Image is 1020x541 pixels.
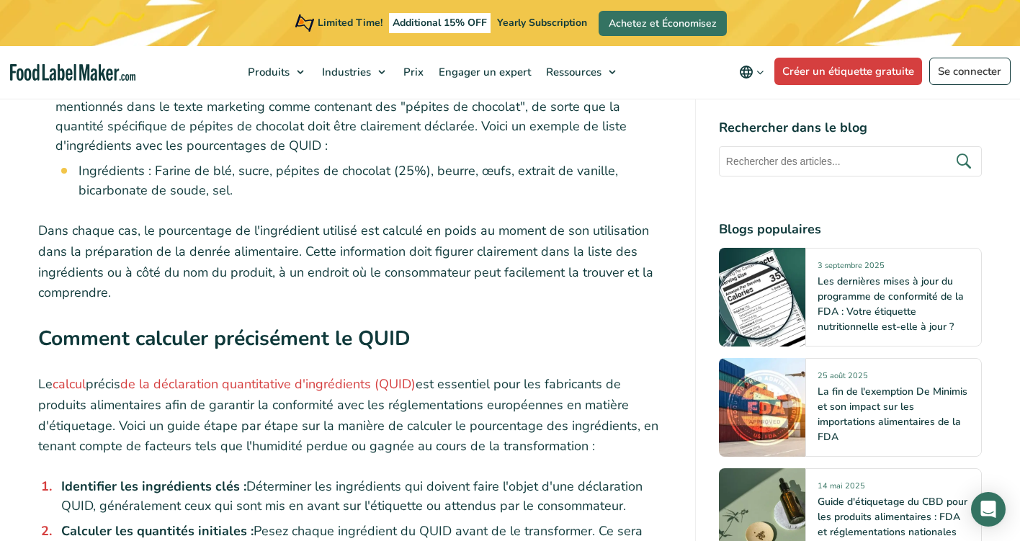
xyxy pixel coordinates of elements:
span: 25 août 2025 [818,370,868,387]
h4: Rechercher dans le blog [719,118,982,138]
li: Déterminer les ingrédients qui doivent faire l'objet d'une déclaration QUID, généralement ceux qu... [55,477,672,516]
span: Engager un expert [434,65,532,79]
a: calcul [53,375,86,393]
a: Food Label Maker homepage [10,64,135,81]
p: Dans chaque cas, le pourcentage de l'ingrédient utilisé est calculé en poids au moment de son uti... [38,220,672,303]
span: Industries [318,65,372,79]
a: La fin de l'exemption De Minimis et son impact sur les importations alimentaires de la FDA [818,385,967,444]
span: Prix [399,65,425,79]
a: Engager un expert [431,46,535,98]
div: Open Intercom Messenger [971,492,1006,527]
a: de la déclaration quantitative d'ingrédients (QUID) [120,375,416,393]
a: Industries [315,46,393,98]
a: Créer un étiquette gratuite [774,58,923,85]
strong: Comment calculer précisément le QUID [38,324,411,352]
h4: Blogs populaires [719,220,982,239]
li: Ingrédients : Farine de blé, sucre, pépites de chocolat (25%), beurre, œufs, extrait de vanille, ... [79,161,672,200]
input: Rechercher des articles... [719,146,982,176]
span: 3 septembre 2025 [818,260,885,277]
a: Produits [241,46,311,98]
a: Guide d'étiquetage du CBD pour les produits alimentaires : FDA et réglementations nationales [818,495,967,539]
button: Change language [729,58,774,86]
strong: Calculer les quantités initiales : [61,522,254,540]
span: 14 mai 2025 [818,480,865,497]
span: Yearly Subscription [497,16,587,30]
strong: Identifier les ingrédients clés : [61,478,246,495]
a: Les dernières mises à jour du programme de conformité de la FDA : Votre étiquette nutritionnelle ... [818,274,964,334]
span: Additional 15% OFF [389,13,491,33]
a: Prix [396,46,428,98]
span: Ressources [542,65,603,79]
p: Le précis est essentiel pour les fabricants de produits alimentaires afin de garantir la conformi... [38,374,672,457]
span: Produits [243,65,291,79]
a: Ressources [539,46,623,98]
li: Les "Cookies aux pépites de chocolat" ont des images de pépites de chocolat sur l'emballage ou so... [55,78,672,200]
a: Achetez et Économisez [599,11,727,36]
span: Limited Time! [318,16,382,30]
a: Se connecter [929,58,1011,85]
